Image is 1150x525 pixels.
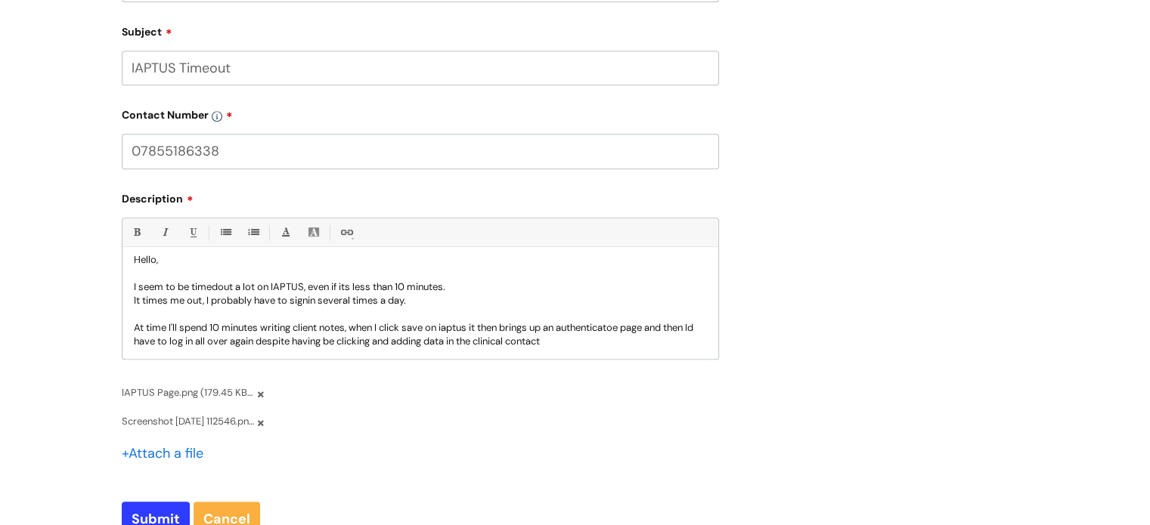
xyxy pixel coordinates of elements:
[122,384,254,401] span: IAPTUS Page.png (179.45 KB ) -
[336,223,355,242] a: Link
[122,412,254,430] span: Screenshot [DATE] 112546.png (61.67 KB ) -
[134,321,707,348] p: At time I'll spend 10 minutes writing client notes, when I click save on iaptus it then brings up...
[155,223,174,242] a: Italic (Ctrl-I)
[134,253,707,267] p: Hello,
[183,223,202,242] a: Underline(Ctrl-U)
[215,223,234,242] a: • Unordered List (Ctrl-Shift-7)
[122,187,719,205] label: Description
[212,111,222,122] img: info-icon.svg
[134,280,707,294] p: I seem to be timedout a lot on IAPTUS, even if its less than 10 minutes.
[134,294,707,307] p: It times me out, I probably have to sig nin several times a day.
[122,20,719,39] label: Subject
[243,223,262,242] a: 1. Ordered List (Ctrl-Shift-8)
[276,223,295,242] a: Font Color
[127,223,146,242] a: Bold (Ctrl-B)
[304,223,323,242] a: Back Color
[122,441,212,465] div: Attach a file
[122,103,719,122] label: Contact Number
